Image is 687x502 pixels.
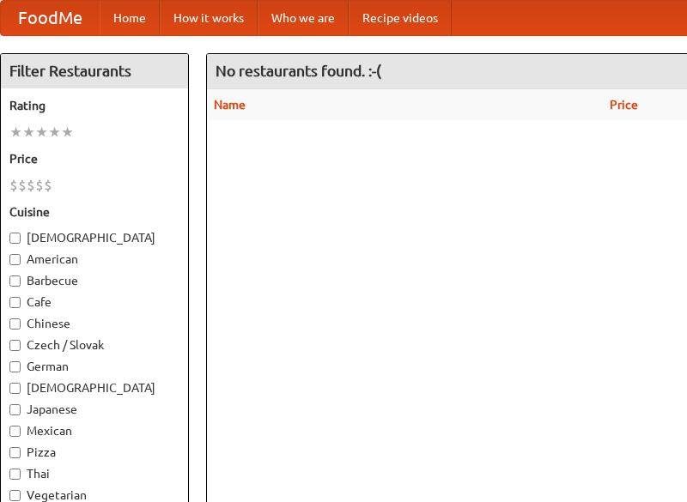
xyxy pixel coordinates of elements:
label: Japanese [9,401,179,418]
h5: Cuisine [9,203,179,221]
a: Price [610,98,638,112]
input: Cafe [9,297,21,308]
input: Japanese [9,404,21,415]
label: Barbecue [9,272,179,289]
input: Pizza [9,447,21,458]
h5: Price [9,150,179,167]
li: $ [35,176,44,195]
li: ★ [9,123,22,142]
label: Chinese [9,315,179,332]
input: German [9,361,21,372]
a: FoodMe [1,1,100,35]
li: $ [18,176,27,195]
li: ★ [61,123,74,142]
label: Pizza [9,444,179,461]
h5: Rating [9,97,179,114]
input: Thai [9,469,21,480]
a: Who we are [258,1,349,35]
li: ★ [48,123,61,142]
label: [DEMOGRAPHIC_DATA] [9,229,179,246]
h4: Filter Restaurants [1,54,188,88]
input: Vegetarian [9,490,21,501]
li: $ [9,176,18,195]
label: Thai [9,465,179,482]
label: [DEMOGRAPHIC_DATA] [9,379,179,396]
input: Mexican [9,426,21,437]
a: Home [100,1,160,35]
input: [DEMOGRAPHIC_DATA] [9,233,21,244]
label: Cafe [9,293,179,311]
a: Name [214,98,246,112]
li: ★ [22,123,35,142]
a: Recipe videos [349,1,452,35]
input: Barbecue [9,275,21,287]
ng-pluralize: No restaurants found. :-( [216,63,381,79]
li: $ [27,176,35,195]
label: Czech / Slovak [9,336,179,354]
input: American [9,254,21,265]
li: $ [44,176,52,195]
a: How it works [160,1,258,35]
input: Czech / Slovak [9,340,21,351]
label: Mexican [9,422,179,439]
label: German [9,358,179,375]
li: ★ [35,123,48,142]
input: [DEMOGRAPHIC_DATA] [9,383,21,394]
input: Chinese [9,318,21,330]
label: American [9,251,179,268]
